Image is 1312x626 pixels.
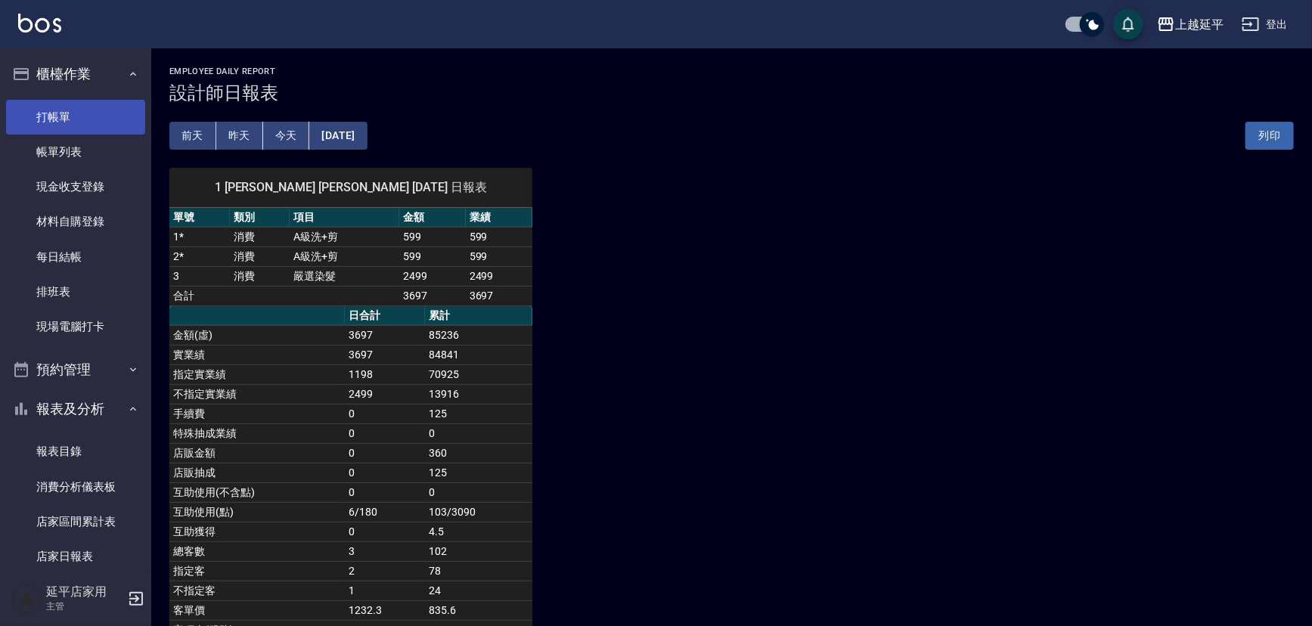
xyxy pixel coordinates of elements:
[345,522,425,541] td: 0
[173,270,179,282] a: 3
[466,208,532,228] th: 業績
[425,443,532,463] td: 360
[1245,122,1294,150] button: 列印
[425,306,532,326] th: 累計
[169,208,230,228] th: 單號
[263,122,310,150] button: 今天
[290,227,399,246] td: A級洗+剪
[169,122,216,150] button: 前天
[345,325,425,345] td: 3697
[169,463,345,482] td: 店販抽成
[425,522,532,541] td: 4.5
[399,208,466,228] th: 金額
[18,14,61,33] img: Logo
[399,227,466,246] td: 599
[6,54,145,94] button: 櫃檯作業
[425,325,532,345] td: 85236
[399,286,466,305] td: 3697
[399,246,466,266] td: 599
[169,581,345,600] td: 不指定客
[345,463,425,482] td: 0
[425,561,532,581] td: 78
[46,584,123,600] h5: 延平店家用
[6,389,145,429] button: 報表及分析
[230,266,290,286] td: 消費
[345,423,425,443] td: 0
[169,286,230,305] td: 合計
[169,443,345,463] td: 店販金額
[216,122,263,150] button: 昨天
[425,345,532,364] td: 84841
[466,266,532,286] td: 2499
[345,345,425,364] td: 3697
[345,482,425,502] td: 0
[425,581,532,600] td: 24
[169,600,345,620] td: 客單價
[466,227,532,246] td: 599
[230,246,290,266] td: 消費
[6,204,145,239] a: 材料自購登錄
[1151,9,1230,40] button: 上越延平
[169,364,345,384] td: 指定實業績
[290,246,399,266] td: A級洗+剪
[6,504,145,539] a: 店家區間累計表
[6,434,145,469] a: 報表目錄
[425,384,532,404] td: 13916
[425,463,532,482] td: 125
[188,180,514,195] span: 1 [PERSON_NAME] [PERSON_NAME] [DATE] 日報表
[425,541,532,561] td: 102
[345,384,425,404] td: 2499
[345,600,425,620] td: 1232.3
[1175,15,1224,34] div: 上越延平
[345,364,425,384] td: 1198
[6,169,145,204] a: 現金收支登錄
[345,561,425,581] td: 2
[6,539,145,574] a: 店家日報表
[169,82,1294,104] h3: 設計師日報表
[169,384,345,404] td: 不指定實業績
[425,600,532,620] td: 835.6
[6,240,145,274] a: 每日結帳
[169,561,345,581] td: 指定客
[169,522,345,541] td: 互助獲得
[466,286,532,305] td: 3697
[6,100,145,135] a: 打帳單
[169,345,345,364] td: 實業績
[6,350,145,389] button: 預約管理
[345,502,425,522] td: 6/180
[169,423,345,443] td: 特殊抽成業績
[230,208,290,228] th: 類別
[169,67,1294,76] h2: Employee Daily Report
[169,325,345,345] td: 金額(虛)
[46,600,123,613] p: 主管
[290,208,399,228] th: 項目
[1113,9,1143,39] button: save
[6,135,145,169] a: 帳單列表
[12,584,42,614] img: Person
[6,469,145,504] a: 消費分析儀表板
[169,208,532,306] table: a dense table
[425,502,532,522] td: 103/3090
[345,404,425,423] td: 0
[169,404,345,423] td: 手續費
[425,364,532,384] td: 70925
[290,266,399,286] td: 嚴選染髮
[425,423,532,443] td: 0
[169,541,345,561] td: 總客數
[230,227,290,246] td: 消費
[169,502,345,522] td: 互助使用(點)
[425,482,532,502] td: 0
[425,404,532,423] td: 125
[345,306,425,326] th: 日合計
[169,482,345,502] td: 互助使用(不含點)
[1236,11,1294,39] button: 登出
[6,309,145,344] a: 現場電腦打卡
[309,122,367,150] button: [DATE]
[345,541,425,561] td: 3
[345,581,425,600] td: 1
[6,274,145,309] a: 排班表
[466,246,532,266] td: 599
[399,266,466,286] td: 2499
[345,443,425,463] td: 0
